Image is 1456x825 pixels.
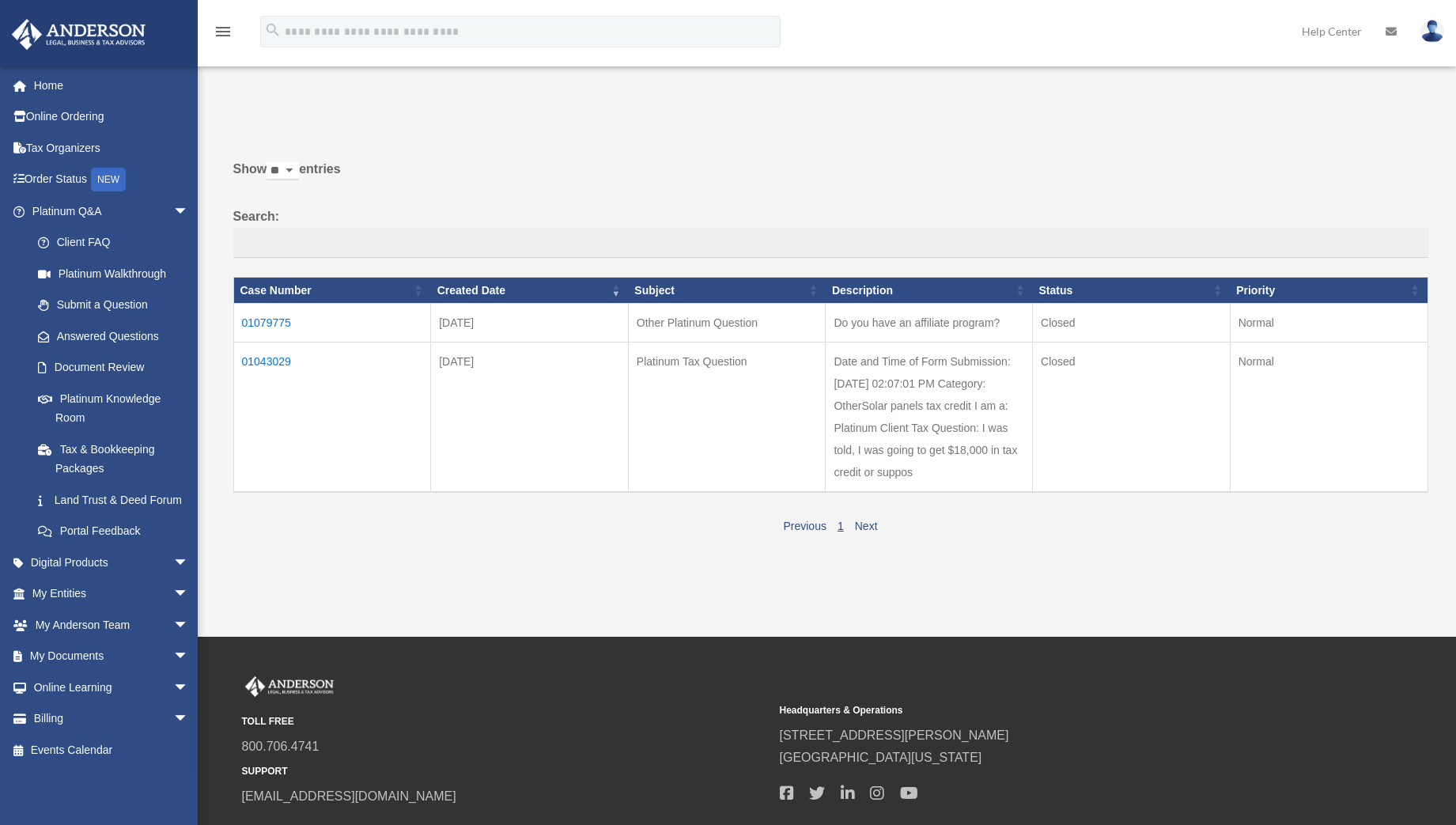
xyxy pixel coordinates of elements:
a: My Documentsarrow_drop_down [11,641,213,672]
th: Case Number: activate to sort column ascending [233,277,431,304]
a: My Anderson Teamarrow_drop_down [11,609,213,641]
a: Online Ordering [11,101,213,133]
th: Subject: activate to sort column ascending [628,277,826,304]
th: Created Date: activate to sort column ascending [431,277,629,304]
a: Home [11,70,213,101]
a: Document Review [22,352,205,384]
td: [DATE] [431,304,629,342]
a: Platinum Q&Aarrow_drop_down [11,195,205,227]
img: User Pic [1420,20,1444,43]
span: arrow_drop_down [173,195,205,228]
a: Previous [783,520,826,532]
a: 1 [838,520,844,532]
span: arrow_drop_down [173,578,205,611]
td: Do you have an affiliate program? [826,304,1033,342]
td: 01043029 [233,342,431,493]
i: search [264,21,282,39]
span: arrow_drop_down [173,672,205,704]
a: Online Learningarrow_drop_down [11,672,213,703]
a: 800.706.4741 [242,740,320,753]
a: My Entitiesarrow_drop_down [11,578,213,610]
span: arrow_drop_down [173,703,205,736]
a: Digital Productsarrow_drop_down [11,547,213,578]
a: Billingarrow_drop_down [11,703,213,735]
div: NEW [91,168,126,191]
th: Description: activate to sort column ascending [826,277,1033,304]
a: Answered Questions [22,320,197,352]
a: [GEOGRAPHIC_DATA][US_STATE] [780,751,982,764]
th: Status: activate to sort column ascending [1033,277,1231,304]
small: TOLL FREE [242,713,769,730]
a: Tax Organizers [11,132,213,164]
td: Normal [1230,342,1428,493]
a: Events Calendar [11,734,213,766]
td: 01079775 [233,304,431,342]
select: Showentries [267,162,299,180]
span: arrow_drop_down [173,641,205,673]
a: Portal Feedback [22,516,205,547]
a: Submit a Question [22,290,205,321]
a: Platinum Knowledge Room [22,383,205,433]
a: menu [214,28,233,41]
td: Date and Time of Form Submission: [DATE] 02:07:01 PM Category: OtherSolar panels tax credit I am ... [826,342,1033,493]
a: Order StatusNEW [11,164,213,196]
td: Closed [1033,304,1231,342]
i: menu [214,22,233,41]
img: Anderson Advisors Platinum Portal [242,676,337,697]
td: Closed [1033,342,1231,493]
a: Tax & Bookkeeping Packages [22,433,205,484]
small: Headquarters & Operations [780,702,1307,719]
span: arrow_drop_down [173,609,205,641]
td: Platinum Tax Question [628,342,826,493]
a: Client FAQ [22,227,205,259]
td: [DATE] [431,342,629,493]
img: Anderson Advisors Platinum Portal [7,19,150,50]
label: Search: [233,206,1428,258]
span: arrow_drop_down [173,547,205,579]
td: Other Platinum Question [628,304,826,342]
a: [EMAIL_ADDRESS][DOMAIN_NAME] [242,789,456,803]
input: Search: [233,228,1428,258]
a: Land Trust & Deed Forum [22,484,205,516]
td: Normal [1230,304,1428,342]
th: Priority: activate to sort column ascending [1230,277,1428,304]
a: Next [855,520,878,532]
small: SUPPORT [242,763,769,780]
a: [STREET_ADDRESS][PERSON_NAME] [780,728,1009,742]
label: Show entries [233,158,1428,196]
a: Platinum Walkthrough [22,258,205,290]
